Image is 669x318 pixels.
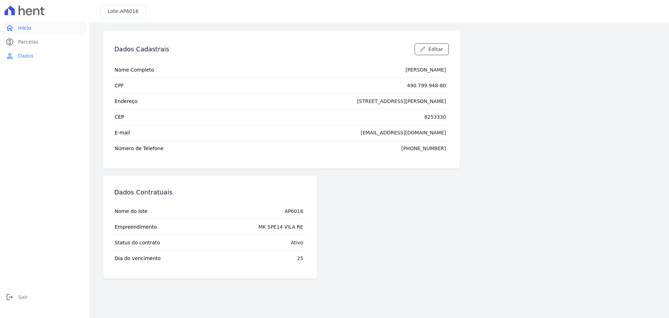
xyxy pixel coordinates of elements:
div: [PHONE_NUMBER] [401,145,446,152]
span: CPF [115,82,124,89]
div: AP6016 [285,208,303,215]
span: Editar [429,46,443,53]
a: logoutSair [3,290,86,304]
span: Parcelas [18,38,38,45]
i: home [6,24,14,32]
a: Editar [415,43,449,55]
div: [PERSON_NAME] [406,66,446,73]
div: 490.799.948-80 [407,82,446,89]
i: person [6,52,14,60]
i: paid [6,38,14,46]
span: E-mail [115,129,130,136]
h3: Dados Cadastrais [114,45,169,53]
span: Início [18,24,31,31]
span: CEP [115,113,124,120]
span: Status do contrato [115,239,160,246]
span: Sair [18,294,28,301]
span: AP6016 [120,8,139,14]
div: MK SPE14 VILA RE [259,223,303,230]
a: paidParcelas [3,35,86,49]
div: Ativo [291,239,303,246]
span: Empreendimento [115,223,157,230]
span: Endereço [115,98,138,105]
div: 25 [297,255,303,262]
h3: Dados Contratuais [114,188,172,197]
span: Dia do vencimento [115,255,161,262]
span: Nome do lote [115,208,147,215]
h3: Lote: [108,8,139,15]
div: [STREET_ADDRESS][PERSON_NAME] [357,98,446,105]
span: Dados [18,52,33,59]
span: Nome Completo [115,66,154,73]
span: Número de Telefone [115,145,163,152]
i: logout [6,293,14,301]
div: 8253330 [424,113,446,120]
div: [EMAIL_ADDRESS][DOMAIN_NAME] [361,129,446,136]
a: personDados [3,49,86,63]
a: homeInício [3,21,86,35]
